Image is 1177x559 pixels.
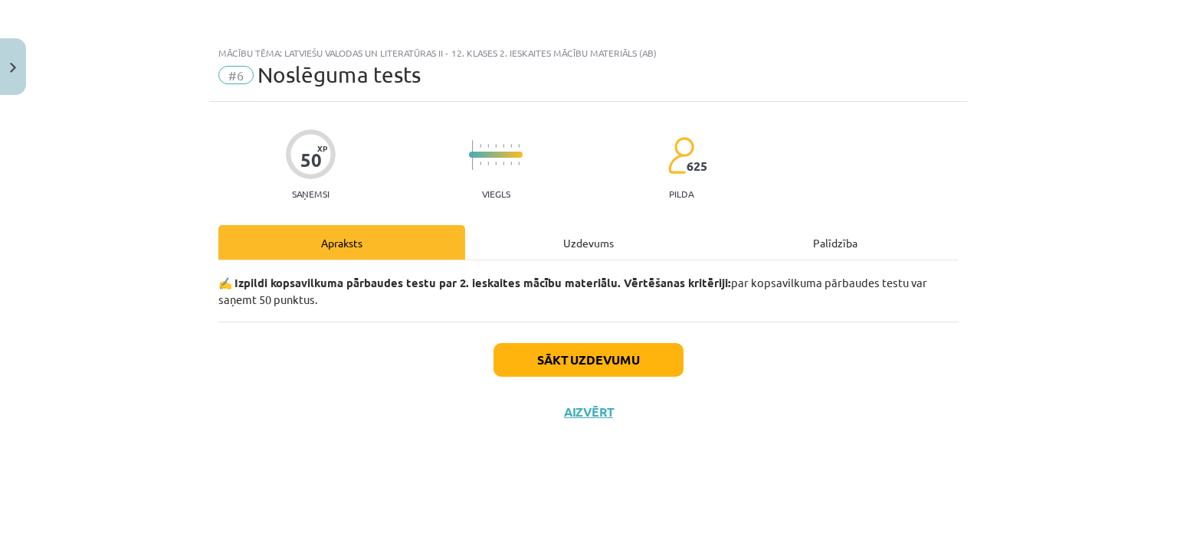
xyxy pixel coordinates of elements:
img: icon-short-line-57e1e144782c952c97e751825c79c345078a6d821885a25fce030b3d8c18986b.svg [503,162,504,165]
img: icon-short-line-57e1e144782c952c97e751825c79c345078a6d821885a25fce030b3d8c18986b.svg [480,144,481,148]
img: icon-short-line-57e1e144782c952c97e751825c79c345078a6d821885a25fce030b3d8c18986b.svg [495,144,497,148]
div: Mācību tēma: Latviešu valodas un literatūras ii - 12. klases 2. ieskaites mācību materiāls (ab) [218,47,959,58]
span: #6 [218,66,254,84]
img: icon-short-line-57e1e144782c952c97e751825c79c345078a6d821885a25fce030b3d8c18986b.svg [518,144,520,148]
img: icon-short-line-57e1e144782c952c97e751825c79c345078a6d821885a25fce030b3d8c18986b.svg [487,144,489,148]
button: Aizvērt [559,404,618,420]
p: Saņemsi [286,188,336,199]
img: icon-short-line-57e1e144782c952c97e751825c79c345078a6d821885a25fce030b3d8c18986b.svg [510,144,512,148]
span: XP [317,144,327,152]
b: Izpildi kopsavilkuma pārbaudes testu par 2. ieskaites mācību materiālu. Vērtēšanas kritēriji: [234,275,731,290]
img: icon-short-line-57e1e144782c952c97e751825c79c345078a6d821885a25fce030b3d8c18986b.svg [518,162,520,165]
span: Noslēguma tests [257,62,421,87]
img: icon-long-line-d9ea69661e0d244f92f715978eff75569469978d946b2353a9bb055b3ed8787d.svg [472,140,474,170]
div: Uzdevums [465,225,712,260]
div: Palīdzība [712,225,959,260]
img: icon-short-line-57e1e144782c952c97e751825c79c345078a6d821885a25fce030b3d8c18986b.svg [510,162,512,165]
div: Apraksts [218,225,465,260]
p: pilda [669,188,693,199]
img: students-c634bb4e5e11cddfef0936a35e636f08e4e9abd3cc4e673bd6f9a4125e45ecb1.svg [667,136,694,175]
img: icon-short-line-57e1e144782c952c97e751825c79c345078a6d821885a25fce030b3d8c18986b.svg [503,144,504,148]
span: 625 [687,159,707,173]
img: icon-close-lesson-0947bae3869378f0d4975bcd49f059093ad1ed9edebbc8119c70593378902aed.svg [10,63,16,73]
img: icon-short-line-57e1e144782c952c97e751825c79c345078a6d821885a25fce030b3d8c18986b.svg [480,162,481,165]
img: icon-short-line-57e1e144782c952c97e751825c79c345078a6d821885a25fce030b3d8c18986b.svg [495,162,497,165]
p: Viegls [482,188,510,199]
img: icon-short-line-57e1e144782c952c97e751825c79c345078a6d821885a25fce030b3d8c18986b.svg [487,162,489,165]
span: par kopsavilkuma pārbaudes testu var saņemt 50 punktus. [218,275,927,306]
button: Sākt uzdevumu [493,343,684,377]
div: 50 [300,149,322,171]
span: ✍️ [218,277,232,289]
